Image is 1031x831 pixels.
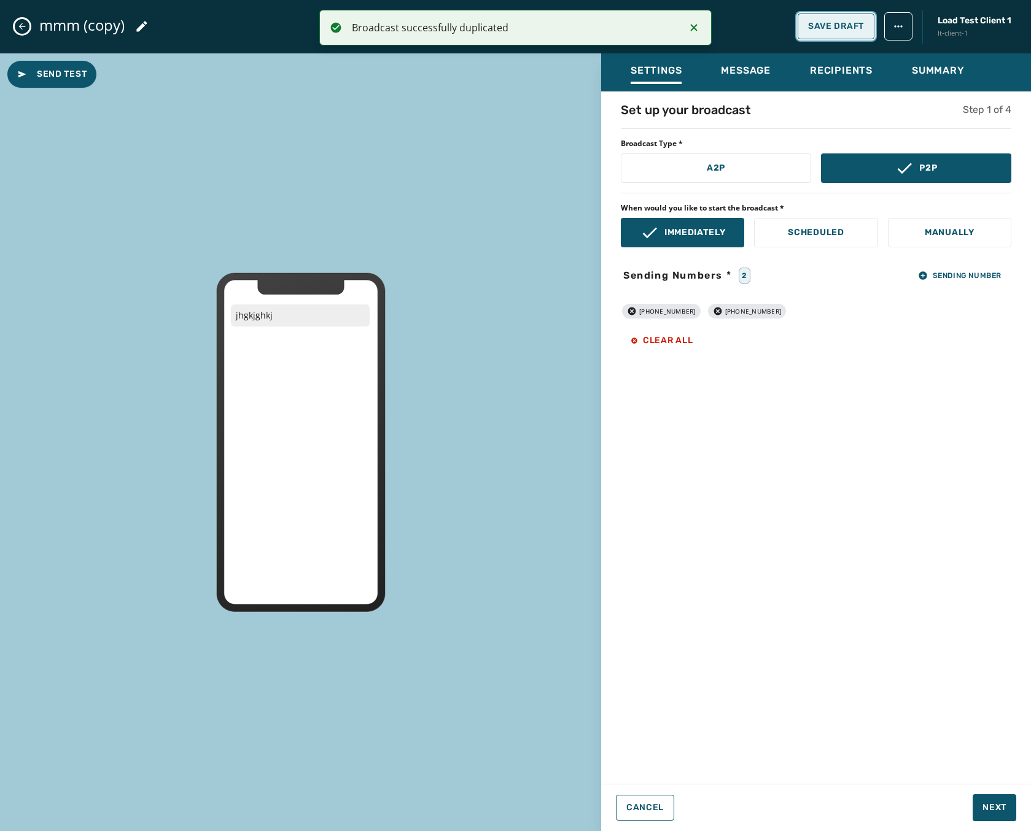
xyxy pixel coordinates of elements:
[884,12,912,41] button: broadcast action menu
[622,304,701,319] div: [PHONE_NUMBER]
[621,101,751,118] h4: Set up your broadcast
[17,68,87,80] span: Send Test
[39,15,125,35] span: mmm (copy)
[918,271,1002,280] span: Sending Number
[808,21,864,31] span: Save Draft
[919,162,937,174] p: P2P
[231,304,370,327] p: jhgkjghkj
[982,802,1006,814] span: Next
[626,803,664,813] span: Cancel
[708,304,787,319] div: [PHONE_NUMBER]
[963,102,1011,117] h5: Step 1 of 4
[810,64,873,77] span: Recipients
[664,226,726,239] p: Immediately
[925,226,975,239] p: Manually
[621,203,1011,213] span: When would you like to start the broadcast *
[621,268,734,283] span: Sending Numbers *
[352,20,677,35] div: Broadcast successfully duplicated
[788,226,844,239] p: Scheduled
[938,15,1011,27] span: Load Test Client 1
[721,64,771,77] span: Message
[707,162,725,174] p: A2P
[912,64,965,77] span: Summary
[631,64,682,77] span: Settings
[621,139,1011,149] span: Broadcast Type *
[938,28,1011,39] span: lt-client-1
[739,268,750,284] div: 2
[631,336,693,346] span: Clear all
